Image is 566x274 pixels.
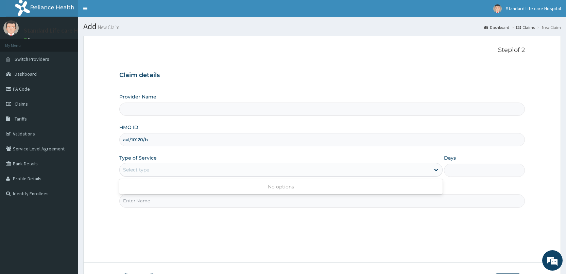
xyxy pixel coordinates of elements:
[112,3,128,20] div: Minimize live chat window
[119,47,525,54] p: Step 1 of 2
[119,154,157,161] label: Type of Service
[119,194,525,207] input: Enter Name
[119,93,156,100] label: Provider Name
[506,5,561,12] span: Standard Life care Hospital
[493,4,502,13] img: User Image
[3,20,19,36] img: User Image
[484,24,509,30] a: Dashboard
[3,185,130,209] textarea: Type your message and hit 'Enter'
[15,116,27,122] span: Tariffs
[119,72,525,79] h3: Claim details
[13,34,28,51] img: d_794563401_company_1708531726252_794563401
[119,133,525,146] input: Enter HMO ID
[119,124,138,131] label: HMO ID
[39,86,94,154] span: We're online!
[535,24,561,30] li: New Claim
[15,101,28,107] span: Claims
[97,25,119,30] small: New Claim
[444,154,456,161] label: Days
[123,166,149,173] div: Select type
[35,38,114,47] div: Chat with us now
[15,56,49,62] span: Switch Providers
[24,28,97,34] p: Standard Life care Hospital
[119,181,443,193] div: No options
[24,37,40,42] a: Online
[15,71,37,77] span: Dashboard
[516,24,535,30] a: Claims
[83,22,561,31] h1: Add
